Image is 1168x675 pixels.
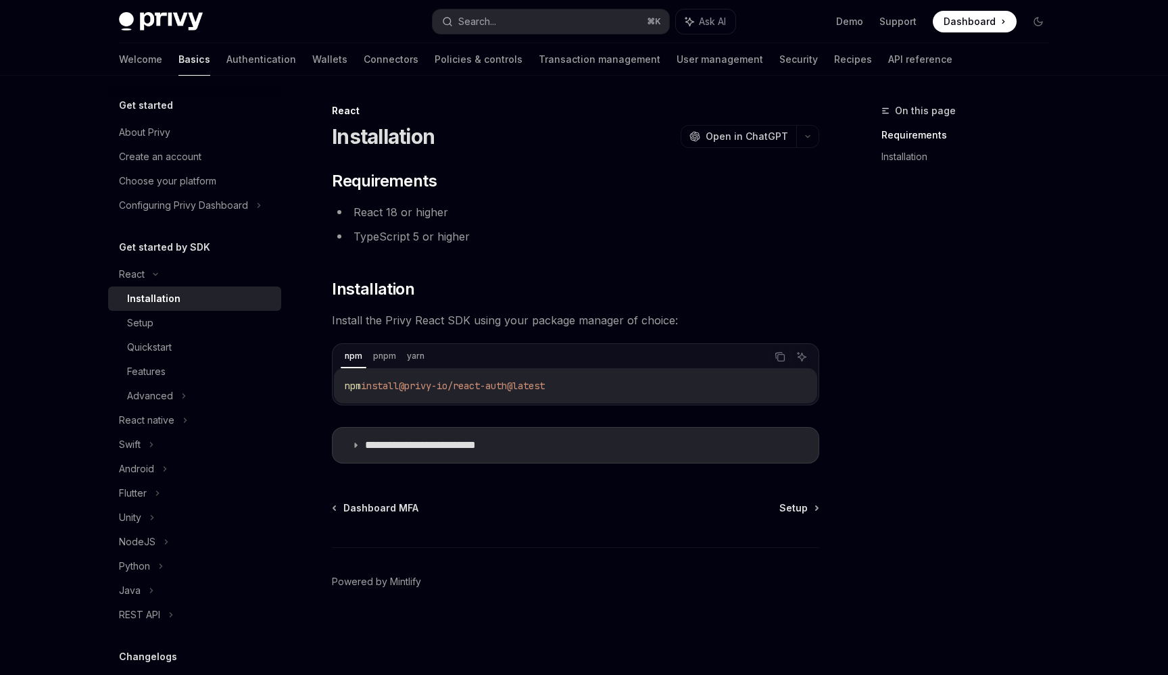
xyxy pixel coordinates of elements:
[108,120,281,145] a: About Privy
[341,348,366,364] div: npm
[119,149,201,165] div: Create an account
[119,558,150,574] div: Python
[332,311,819,330] span: Install the Privy React SDK using your package manager of choice:
[779,501,818,515] a: Setup
[119,43,162,76] a: Welcome
[834,43,872,76] a: Recipes
[332,278,414,300] span: Installation
[369,348,400,364] div: pnpm
[119,239,210,255] h5: Get started by SDK
[119,436,141,453] div: Swift
[119,509,141,526] div: Unity
[332,227,819,246] li: TypeScript 5 or higher
[333,501,418,515] a: Dashboard MFA
[364,43,418,76] a: Connectors
[361,380,399,392] span: install
[399,380,545,392] span: @privy-io/react-auth@latest
[108,359,281,384] a: Features
[119,582,141,599] div: Java
[127,364,166,380] div: Features
[879,15,917,28] a: Support
[881,146,1060,168] a: Installation
[108,335,281,359] a: Quickstart
[108,169,281,193] a: Choose your platform
[681,125,796,148] button: Open in ChatGPT
[435,43,522,76] a: Policies & controls
[119,412,174,428] div: React native
[119,649,177,665] h5: Changelogs
[332,575,421,589] a: Powered by Mintlify
[458,14,496,30] div: Search...
[127,388,173,404] div: Advanced
[881,124,1060,146] a: Requirements
[677,43,763,76] a: User management
[1027,11,1049,32] button: Toggle dark mode
[676,9,735,34] button: Ask AI
[332,104,819,118] div: React
[944,15,996,28] span: Dashboard
[119,266,145,282] div: React
[108,145,281,169] a: Create an account
[433,9,669,34] button: Search...⌘K
[119,461,154,477] div: Android
[403,348,429,364] div: yarn
[779,43,818,76] a: Security
[226,43,296,76] a: Authentication
[119,173,216,189] div: Choose your platform
[706,130,788,143] span: Open in ChatGPT
[895,103,956,119] span: On this page
[933,11,1017,32] a: Dashboard
[888,43,952,76] a: API reference
[119,197,248,214] div: Configuring Privy Dashboard
[108,286,281,311] a: Installation
[345,380,361,392] span: npm
[119,485,147,501] div: Flutter
[539,43,660,76] a: Transaction management
[332,124,435,149] h1: Installation
[127,339,172,355] div: Quickstart
[699,15,726,28] span: Ask AI
[119,607,160,623] div: REST API
[779,501,808,515] span: Setup
[108,311,281,335] a: Setup
[793,348,810,366] button: Ask AI
[343,501,418,515] span: Dashboard MFA
[836,15,863,28] a: Demo
[647,16,661,27] span: ⌘ K
[332,203,819,222] li: React 18 or higher
[771,348,789,366] button: Copy the contents from the code block
[119,124,170,141] div: About Privy
[127,291,180,307] div: Installation
[312,43,347,76] a: Wallets
[119,97,173,114] h5: Get started
[119,12,203,31] img: dark logo
[332,170,437,192] span: Requirements
[127,315,153,331] div: Setup
[119,534,155,550] div: NodeJS
[178,43,210,76] a: Basics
